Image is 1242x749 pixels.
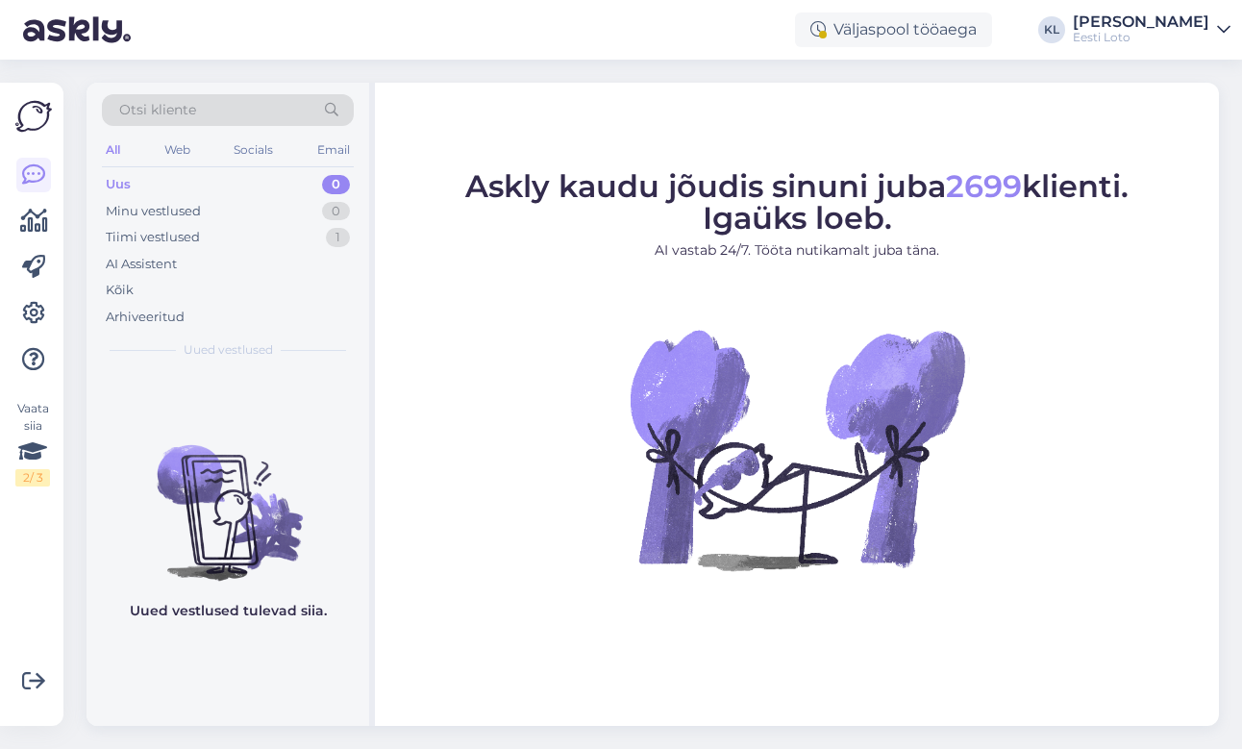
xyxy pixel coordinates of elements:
div: Socials [230,137,277,162]
span: 2699 [946,167,1022,205]
div: KL [1038,16,1065,43]
span: Askly kaudu jõudis sinuni juba klienti. Igaüks loeb. [465,167,1129,237]
div: Email [313,137,354,162]
div: Eesti Loto [1073,30,1209,45]
span: Uued vestlused [184,341,273,359]
div: All [102,137,124,162]
a: [PERSON_NAME]Eesti Loto [1073,14,1230,45]
img: No chats [87,411,369,584]
div: AI Assistent [106,255,177,274]
div: Uus [106,175,131,194]
div: 0 [322,175,350,194]
img: Askly Logo [15,98,52,135]
div: Web [161,137,194,162]
div: [PERSON_NAME] [1073,14,1209,30]
div: Kõik [106,281,134,300]
div: 0 [322,202,350,221]
div: Arhiveeritud [106,308,185,327]
div: 1 [326,228,350,247]
div: Minu vestlused [106,202,201,221]
p: AI vastab 24/7. Tööta nutikamalt juba täna. [465,240,1129,261]
p: Uued vestlused tulevad siia. [130,601,327,621]
div: Vaata siia [15,400,50,487]
div: Tiimi vestlused [106,228,200,247]
img: No Chat active [624,276,970,622]
div: 2 / 3 [15,469,50,487]
div: Väljaspool tööaega [795,12,992,47]
span: Otsi kliente [119,100,196,120]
